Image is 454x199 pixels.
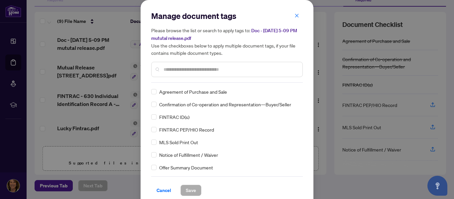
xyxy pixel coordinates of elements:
button: Cancel [151,185,176,196]
h5: Please browse the list or search to apply tags to: Use the checkboxes below to apply multiple doc... [151,27,303,56]
span: Notice of Fulfillment / Waiver [159,151,218,158]
span: Agreement of Purchase and Sale [159,88,227,95]
span: Confirmation of Co-operation and Representation—Buyer/Seller [159,101,291,108]
span: Offer Summary Document [159,164,213,171]
h2: Manage document tags [151,11,303,21]
span: Cancel [157,185,171,196]
span: close [294,13,299,18]
span: FINTRAC ID(s) [159,113,189,121]
span: FINTRAC PEP/HIO Record [159,126,214,133]
button: Save [180,185,201,196]
button: Open asap [427,176,447,196]
span: MLS Sold Print Out [159,139,198,146]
